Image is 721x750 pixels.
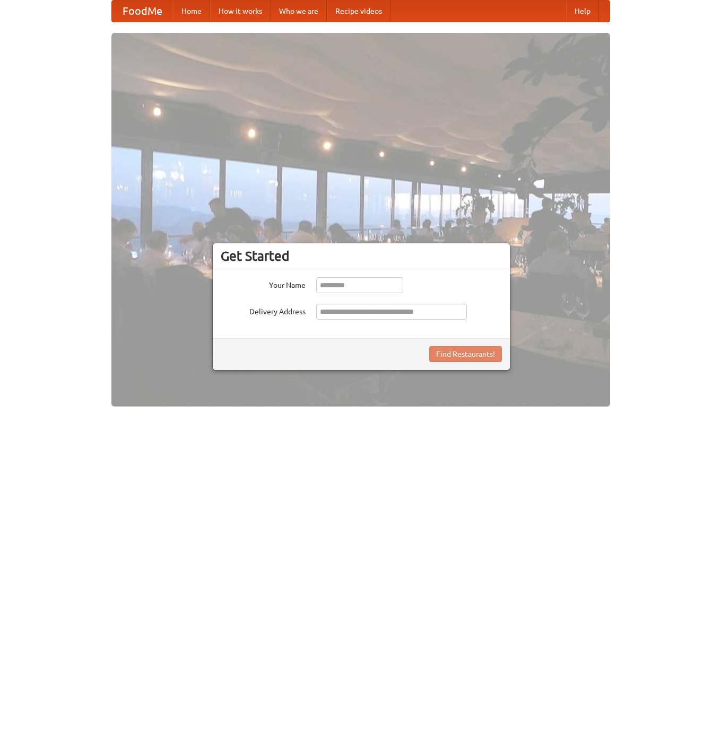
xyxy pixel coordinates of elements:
[327,1,390,22] a: Recipe videos
[221,277,306,290] label: Your Name
[210,1,271,22] a: How it works
[221,248,502,264] h3: Get Started
[271,1,327,22] a: Who we are
[566,1,599,22] a: Help
[112,1,173,22] a: FoodMe
[173,1,210,22] a: Home
[429,346,502,362] button: Find Restaurants!
[221,304,306,317] label: Delivery Address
